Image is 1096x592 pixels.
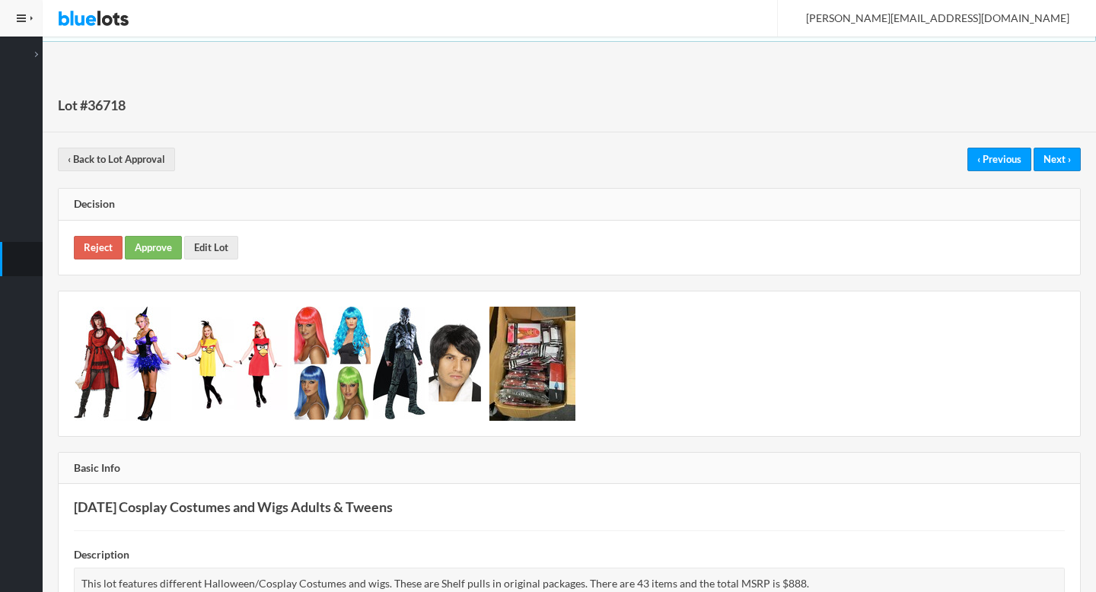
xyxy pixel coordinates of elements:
a: Next › [1034,148,1081,171]
label: Description [74,546,129,564]
img: 493afa9f-e4d8-476a-87cc-fc4f3d7b5056-1756245049.jpeg [489,307,575,421]
img: d77a3bf8-4359-426d-92b4-28007901a647-1756245048.jpg [290,307,371,421]
img: 3bbdfb15-c709-49f3-b0b6-3b79719d0938-1756245047.jpg [74,307,171,421]
a: ‹ Previous [967,148,1031,171]
span: [PERSON_NAME][EMAIL_ADDRESS][DOMAIN_NAME] [789,11,1069,24]
img: 38f6d740-d383-463b-a00d-32c788b61abc-1756245049.jpg [373,307,487,419]
a: Edit Lot [184,236,238,259]
div: Decision [59,189,1080,221]
img: f0939676-b3a8-4dcb-9ba5-9f07cc219c7d-1756245048.jpg [174,317,288,410]
div: Basic Info [59,453,1080,485]
a: Approve [125,236,182,259]
a: ‹ Back to Lot Approval [58,148,175,171]
a: Reject [74,236,123,259]
h3: [DATE] Cosplay Costumes and Wigs Adults & Tweens [74,499,1065,515]
h1: Lot #36718 [58,94,126,116]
